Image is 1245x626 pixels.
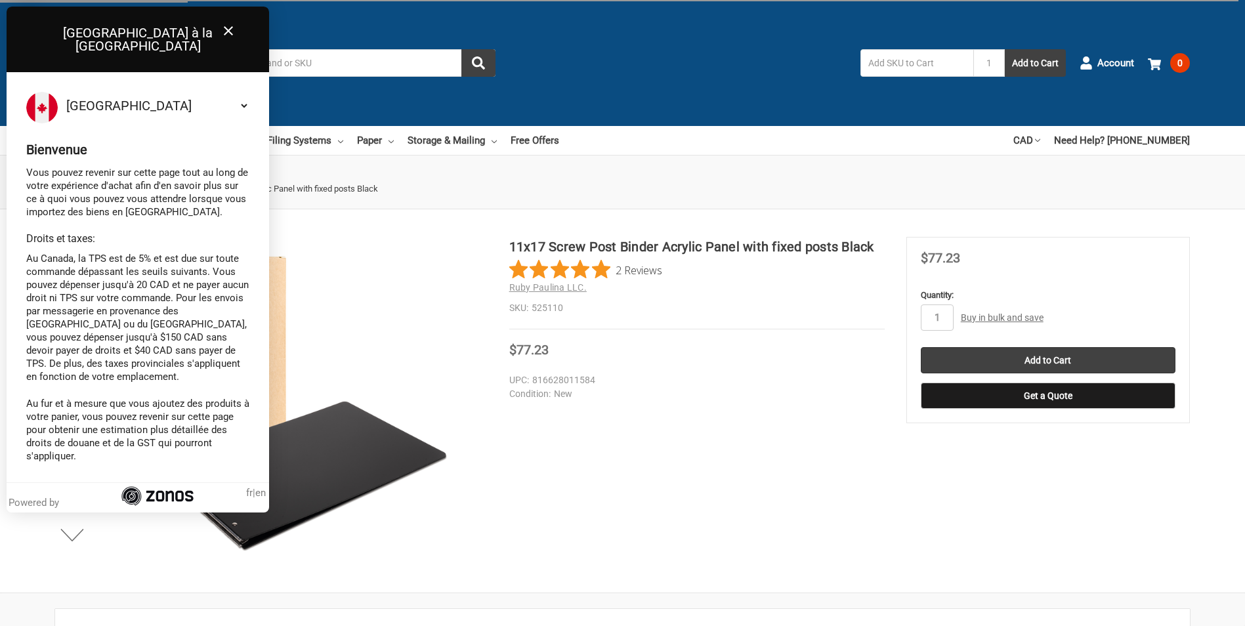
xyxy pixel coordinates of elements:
button: Add to Cart [1005,49,1066,77]
a: 0 [1148,46,1190,80]
div: Droits et taxes: [26,232,249,245]
a: Free Offers [511,126,559,155]
dd: New [509,387,879,401]
h1: 11x17 Screw Post Binder Acrylic Panel with fixed posts Black [509,237,885,257]
span: 0 [1170,53,1190,73]
dt: SKU: [509,301,528,315]
dd: 525110 [509,301,885,315]
select: Select your country [64,92,249,119]
a: CAD [1013,126,1040,155]
div: [GEOGRAPHIC_DATA] à la [GEOGRAPHIC_DATA] [7,7,269,72]
p: Vous pouvez revenir sur cette page tout au long de votre expérience d'achat afin d'en savoir plus... [26,166,249,219]
span: en [255,487,266,499]
dt: UPC: [509,373,529,387]
a: Paper [357,126,394,155]
span: Account [1097,56,1134,71]
span: $77.23 [509,342,549,358]
button: Get a Quote [921,383,1175,409]
p: Au Canada, la TPS est de 5% et est due sur toute commande dépassant les seuils suivants. Vous pou... [26,252,249,383]
button: Rated 5 out of 5 stars from 2 reviews. Jump to reviews. [509,260,662,280]
div: Bienvenue [26,143,249,156]
a: Storage & Mailing [408,126,497,155]
input: Add SKU to Cart [860,49,973,77]
input: Add to Cart [921,347,1175,373]
a: Account [1080,46,1134,80]
p: Au fur et à mesure que vous ajoutez des produits à votre panier, vous pouvez revenir sur cette pa... [26,397,249,463]
input: Search by keyword, brand or SKU [167,49,496,77]
a: Filing Systems [267,126,343,155]
span: fr [246,487,253,499]
img: Flag of Canada [26,92,58,123]
dd: 816628011584 [509,373,879,387]
label: Quantity: [921,289,1175,302]
button: Next [53,522,93,548]
img: 11x17 Screw Post Binder Acrylic Panel with fixed posts Black [129,237,457,565]
a: Ruby Paulina LLC. [509,282,587,293]
div: Powered by [9,496,64,509]
dt: Condition: [509,387,551,401]
span: 2 Reviews [616,260,662,280]
a: Need Help? [PHONE_NUMBER] [1054,126,1190,155]
a: Buy in bulk and save [961,312,1044,323]
span: $77.23 [921,250,960,266]
span: | [246,486,266,499]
